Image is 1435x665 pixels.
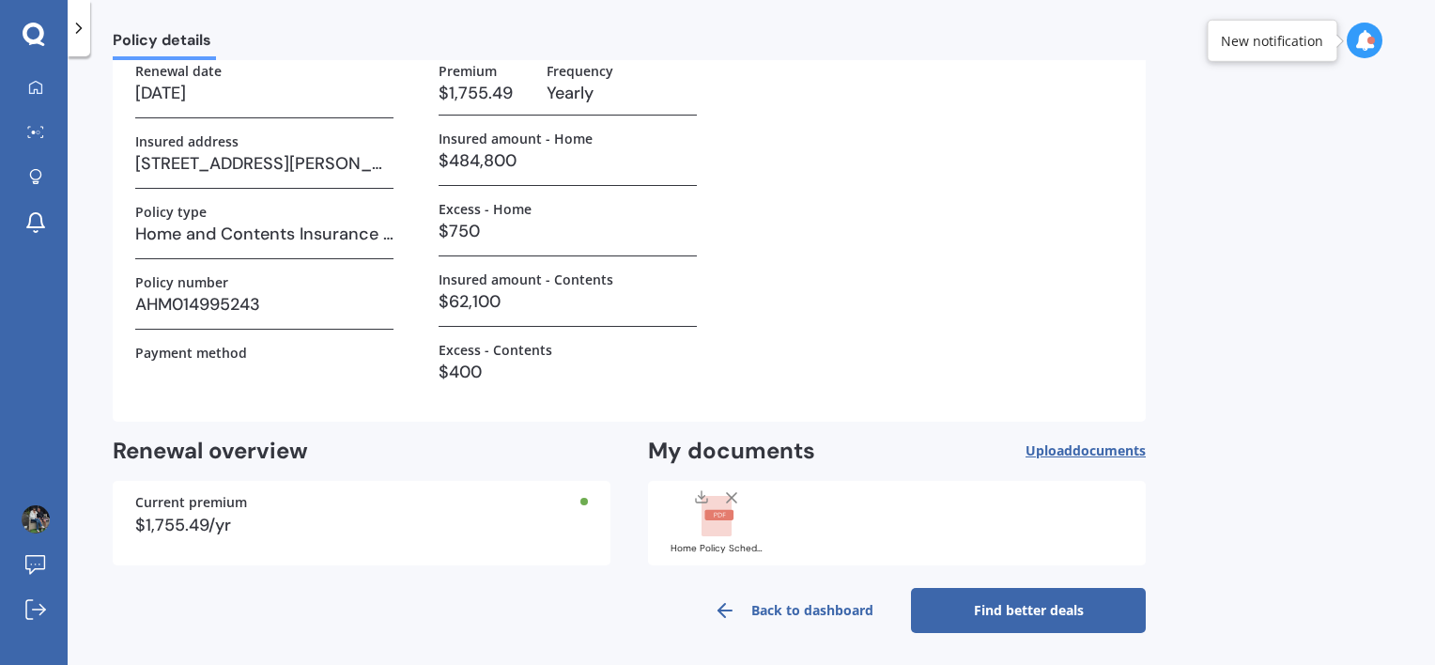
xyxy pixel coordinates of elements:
[547,79,697,107] h3: Yearly
[135,63,222,79] label: Renewal date
[1026,437,1146,466] button: Uploaddocuments
[113,437,610,466] h2: Renewal overview
[1026,443,1146,458] span: Upload
[439,63,497,79] label: Premium
[1221,31,1323,50] div: New notification
[439,201,532,217] label: Excess - Home
[135,274,228,290] label: Policy number
[1072,441,1146,459] span: documents
[671,544,764,553] div: Home Policy Schedule AHM014995243.pdf
[439,131,593,147] label: Insured amount - Home
[135,220,393,248] h3: Home and Contents Insurance Package
[135,496,588,509] div: Current premium
[135,345,247,361] label: Payment method
[676,588,911,633] a: Back to dashboard
[135,290,393,318] h3: AHM014995243
[135,79,393,107] h3: [DATE]
[113,31,216,56] span: Policy details
[135,149,393,178] h3: [STREET_ADDRESS][PERSON_NAME]
[439,147,697,175] h3: $484,800
[439,287,697,316] h3: $62,100
[135,517,588,534] div: $1,755.49/yr
[439,342,552,358] label: Excess - Contents
[439,358,697,386] h3: $400
[911,588,1146,633] a: Find better deals
[439,217,697,245] h3: $750
[135,133,239,149] label: Insured address
[22,505,50,534] img: ACg8ocJvpPkavi8HyPyR2qolifbo0Td4UWFwSA8aNeYPS-qv=s96-c
[135,204,207,220] label: Policy type
[439,271,613,287] label: Insured amount - Contents
[439,79,532,107] h3: $1,755.49
[547,63,613,79] label: Frequency
[648,437,815,466] h2: My documents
